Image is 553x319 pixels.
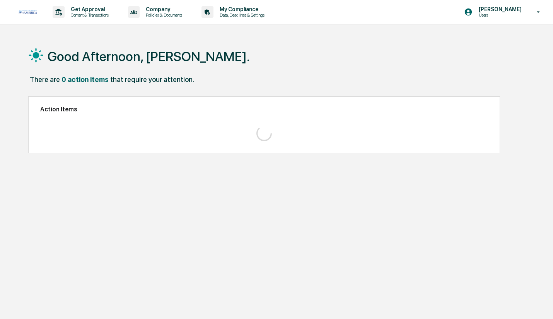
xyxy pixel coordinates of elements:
img: logo [19,10,37,14]
p: [PERSON_NAME] [473,6,526,12]
h2: Action Items [40,106,488,113]
div: that require your attention. [110,75,194,84]
p: Users [473,12,526,18]
h1: Good Afternoon, [PERSON_NAME]. [48,49,250,64]
p: Get Approval [65,6,113,12]
p: Company [140,6,186,12]
p: Policies & Documents [140,12,186,18]
div: 0 action items [61,75,109,84]
p: Content & Transactions [65,12,113,18]
p: My Compliance [213,6,268,12]
p: Data, Deadlines & Settings [213,12,268,18]
div: There are [30,75,60,84]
